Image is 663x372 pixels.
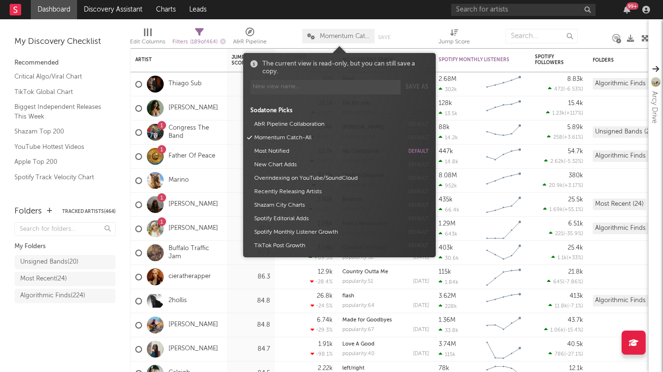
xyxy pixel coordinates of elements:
div: ( ) [548,351,583,357]
div: 14.8k [439,159,458,165]
input: New view name... [250,80,401,94]
div: 14.2k [439,134,458,141]
div: 115k [439,351,455,358]
div: Jump Score [439,24,470,52]
div: My Discovery Checklist [14,36,116,48]
div: ( ) [551,254,583,261]
div: [DATE] [413,303,429,308]
div: 380k [569,173,583,179]
span: +55.1 % [564,207,582,213]
span: +3.61 % [564,135,582,140]
div: ( ) [548,303,583,309]
button: Recently Releasing Artists [251,185,403,199]
div: 413k [570,293,583,299]
div: Jump Score [232,54,256,66]
div: 25.4k [568,245,583,251]
div: 94.2 [232,103,270,114]
a: Made for Goodbyes [342,318,392,323]
span: -35.9 % [565,231,582,237]
div: Edit Columns [130,24,165,52]
div: 13.5k [439,110,457,117]
button: Momentum Catch-All [251,131,403,145]
a: Congress The Band [169,124,222,141]
span: 1.06k [550,328,564,333]
div: ( ) [546,110,583,116]
button: default [408,216,429,221]
div: ( ) [549,230,583,237]
span: 645 [553,279,563,285]
div: -29.3 % [311,327,333,333]
div: Love A Good [342,342,429,347]
div: 5.89k [567,124,583,131]
div: The current view is read-only, but you can still save a copy. [262,60,429,75]
div: Country Outta Me [342,269,429,275]
div: -24.5 % [311,303,333,309]
span: -7.1 % [569,304,582,309]
a: 2hollis [169,297,187,305]
div: 1.29M [439,221,455,227]
div: 8.83k [567,76,583,82]
button: TikTok Post Growth [251,239,403,252]
a: Spotify Track Velocity Chart [14,172,106,183]
svg: Chart title [482,96,525,120]
button: Save [378,35,390,40]
a: TikTok Global Chart [14,87,106,97]
a: Biggest Independent Releases This Week [14,102,106,121]
button: 99+ [624,6,630,13]
svg: Chart title [482,265,525,289]
button: Tracked Artists(464) [62,209,116,214]
svg: Chart title [482,169,525,193]
span: -5.32 % [565,159,582,164]
a: Buffalo Traffic Jam [169,245,222,261]
div: 15.4k [568,100,583,106]
div: 228k [439,303,457,309]
div: Recommended [14,57,116,69]
span: 472 [554,87,563,92]
div: 302k [439,86,457,93]
div: ( ) [548,86,583,92]
div: ( ) [547,279,583,285]
div: ( ) [543,206,583,213]
div: 2.68M [439,76,456,82]
div: 93.3 [232,127,270,138]
button: Shazam City Charts [251,199,403,212]
a: Thiago Sub [169,80,202,88]
button: Spotify Monthly Listener Growth [251,226,403,239]
span: +3.17 % [564,183,582,188]
button: default [408,135,429,140]
div: ( ) [547,134,583,140]
button: default [408,189,429,194]
button: Spotify Editorial Adds [251,212,403,226]
div: 92.3 [232,151,270,162]
div: 21.8k [568,269,583,275]
div: 78k [439,365,449,372]
a: Recommended For You [14,187,106,198]
button: default [408,176,429,181]
div: 54.7k [568,148,583,155]
div: 6.74k [317,317,333,323]
div: popularity: 64 [342,303,375,308]
div: Algorithmic Finds ( 224 ) [20,290,85,302]
div: popularity: 40 [342,351,375,357]
div: -28.4 % [310,279,333,285]
div: Edit Columns [130,36,165,48]
div: ( ) [544,327,583,333]
div: Made for Goodbyes [342,318,429,323]
span: 1.1k [558,255,567,261]
div: popularity: 52 [342,255,374,260]
div: Filters(189 of 464) [172,24,226,52]
div: 86.3 [232,271,270,283]
div: 91.7 [232,175,270,186]
a: [PERSON_NAME] [169,225,218,233]
div: 88k [439,124,450,131]
div: -98.1 % [311,351,333,357]
a: Country Outta Me [342,269,388,275]
div: ( ) [543,182,583,188]
div: Folders [14,206,42,217]
div: Unsigned Bands ( 20 ) [20,256,78,268]
span: 1.23k [552,111,565,116]
span: 786 [555,352,564,357]
a: Shazam Top 200 [14,126,106,137]
div: 40.5k [567,341,583,347]
span: 20.9k [549,183,563,188]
